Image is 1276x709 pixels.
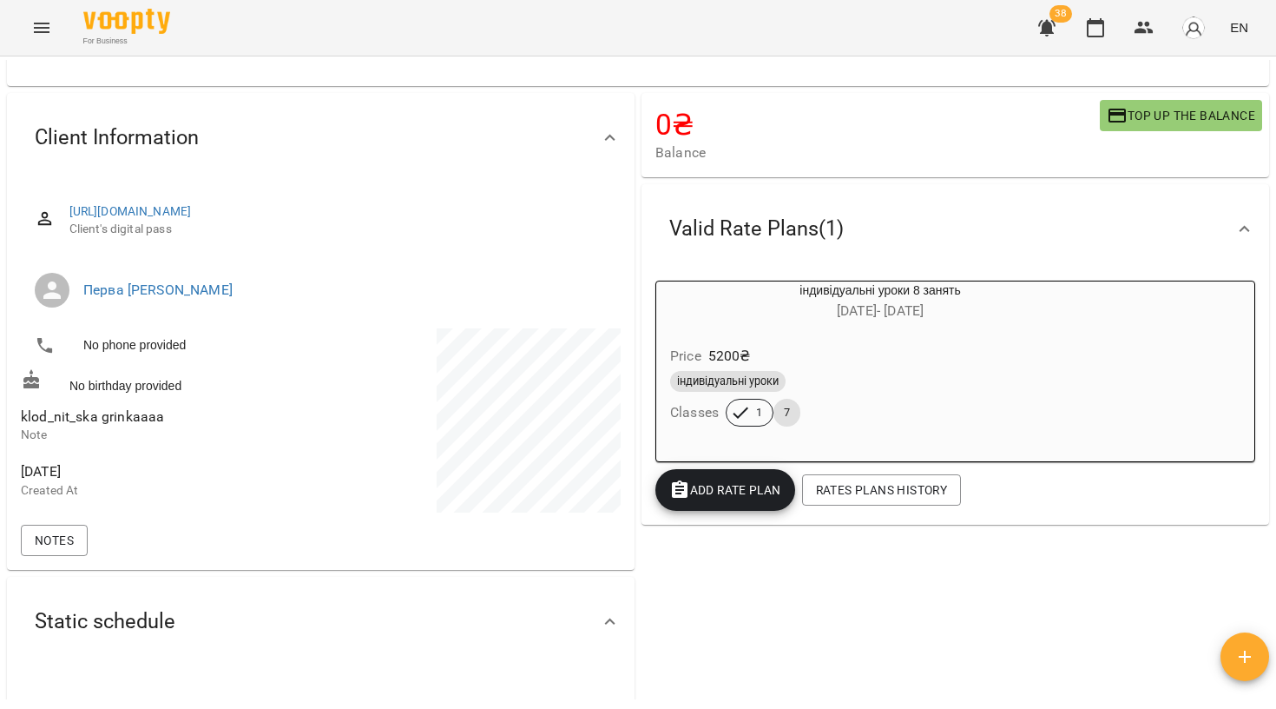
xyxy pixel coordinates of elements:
[7,93,635,182] div: Client Information
[69,204,192,218] a: [URL][DOMAIN_NAME]
[21,7,62,49] button: Menu
[35,608,175,635] span: Static schedule
[746,405,773,421] span: 1
[837,302,924,319] span: [DATE] - [DATE]
[1107,105,1255,126] span: Top up the balance
[83,9,170,34] img: Voopty Logo
[21,408,164,425] span: klod_nit_ska grinkaaaa
[670,344,701,368] h6: Price
[641,184,1269,274] div: Valid Rate Plans(1)
[35,530,74,551] span: Notes
[669,480,781,500] span: Add Rate plan
[1100,100,1262,131] button: Top up the balance
[670,374,786,389] span: індивідуальні уроки
[17,366,321,398] div: No birthday provided
[656,282,1104,447] button: індивідуальні уроки 8 занять[DATE]- [DATE]Price5200₴індивідуальні урокиClasses17
[1181,16,1206,40] img: avatar_s.png
[669,215,844,242] span: Valid Rate Plans ( 1 )
[1230,18,1248,36] span: EN
[1049,5,1072,23] span: 38
[1223,11,1255,43] button: EN
[83,282,233,298] a: Перва [PERSON_NAME]
[655,107,1100,142] h4: 0 ₴
[816,480,947,500] span: Rates Plans History
[656,282,1104,323] div: індивідуальні уроки 8 занять
[21,427,318,444] p: Note
[21,461,318,482] span: [DATE]
[773,405,800,421] span: 7
[21,482,318,500] p: Created At
[655,142,1100,163] span: Balance
[670,401,719,425] h6: Classes
[69,221,607,238] span: Client's digital pass
[21,328,318,363] li: No phone provided
[21,525,88,556] button: Notes
[35,124,199,151] span: Client Information
[655,469,795,511] button: Add Rate plan
[708,346,751,367] p: 5200 ₴
[83,36,170,47] span: For Business
[802,474,961,506] button: Rates Plans History
[7,577,635,666] div: Static schedule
